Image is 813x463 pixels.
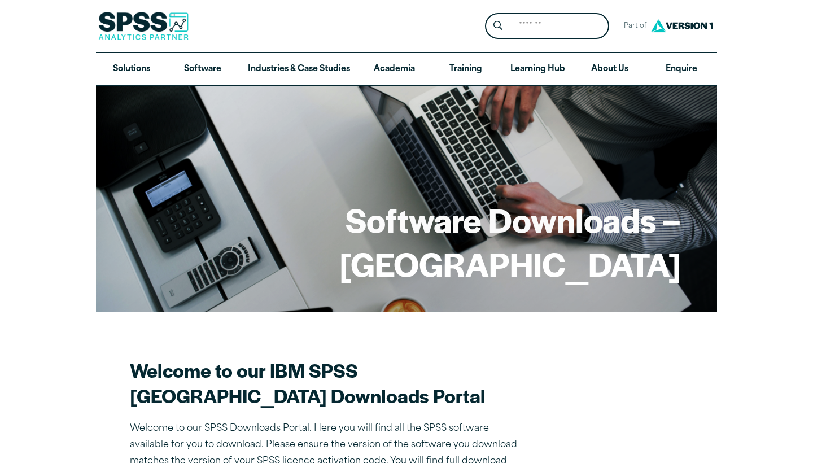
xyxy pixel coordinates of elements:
[96,53,167,86] a: Solutions
[130,357,525,408] h2: Welcome to our IBM SPSS [GEOGRAPHIC_DATA] Downloads Portal
[430,53,501,86] a: Training
[96,53,717,86] nav: Desktop version of site main menu
[239,53,359,86] a: Industries & Case Studies
[648,15,716,36] img: Version1 Logo
[501,53,574,86] a: Learning Hub
[485,13,609,40] form: Site Header Search Form
[132,198,681,285] h1: Software Downloads – [GEOGRAPHIC_DATA]
[167,53,238,86] a: Software
[488,16,509,37] button: Search magnifying glass icon
[493,21,502,30] svg: Search magnifying glass icon
[98,12,189,40] img: SPSS Analytics Partner
[359,53,430,86] a: Academia
[618,18,648,34] span: Part of
[646,53,717,86] a: Enquire
[574,53,645,86] a: About Us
